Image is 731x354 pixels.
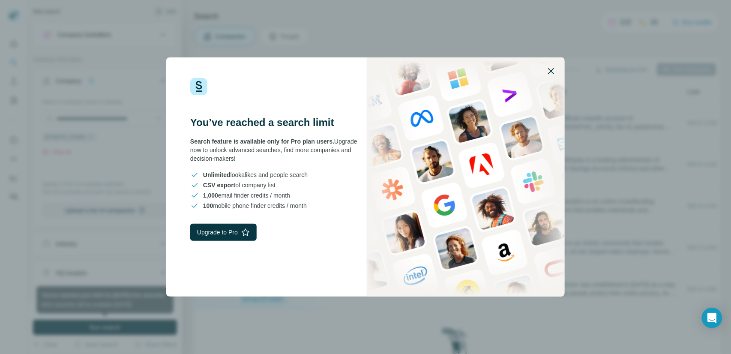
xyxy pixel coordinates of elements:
[702,308,722,328] div: Open Intercom Messenger
[367,57,565,297] img: Surfe Stock Photo - showing people and technologies
[203,201,307,210] span: mobile phone finder credits / month
[203,181,276,189] span: of company list
[203,202,213,209] span: 100
[190,138,334,145] span: Search feature is available only for Pro plan users.
[203,191,290,200] span: email finder credits / month
[190,224,257,241] button: Upgrade to Pro
[203,192,218,199] span: 1,000
[190,137,365,163] div: Upgrade now to unlock advanced searches, find more companies and decision-makers!
[190,116,365,129] h3: You’ve reached a search limit
[203,182,235,189] span: CSV export
[203,171,231,178] span: Unlimited
[203,171,308,179] span: lookalikes and people search
[190,78,207,95] img: Surfe Logo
